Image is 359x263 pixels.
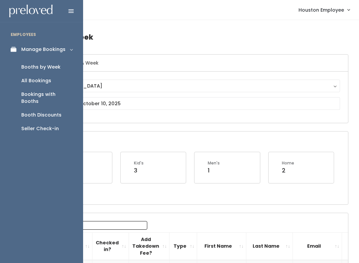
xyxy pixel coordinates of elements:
[134,166,144,175] div: 3
[21,64,60,71] div: Booths by Week
[21,91,72,105] div: Bookings with Booths
[9,5,53,18] img: preloved logo
[34,28,348,46] h4: Booths by Week
[49,82,334,90] div: [GEOGRAPHIC_DATA]
[208,160,220,166] div: Men's
[170,232,197,260] th: Type: activate to sort column ascending
[21,125,59,132] div: Seller Check-in
[34,55,348,72] h6: Select Location & Week
[21,46,65,53] div: Manage Bookings
[197,232,246,260] th: First Name: activate to sort column ascending
[92,232,129,260] th: Checked in?: activate to sort column ascending
[42,97,340,110] input: October 4 - October 10, 2025
[38,221,147,230] label: Search:
[21,112,61,119] div: Booth Discounts
[129,232,170,260] th: Add Takedown Fee?: activate to sort column ascending
[21,77,51,84] div: All Bookings
[299,6,344,14] span: Houston Employee
[293,232,342,260] th: Email: activate to sort column ascending
[62,221,147,230] input: Search:
[282,160,294,166] div: Home
[246,232,293,260] th: Last Name: activate to sort column ascending
[282,166,294,175] div: 2
[292,3,356,17] a: Houston Employee
[134,160,144,166] div: Kid's
[208,166,220,175] div: 1
[42,80,340,92] button: [GEOGRAPHIC_DATA]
